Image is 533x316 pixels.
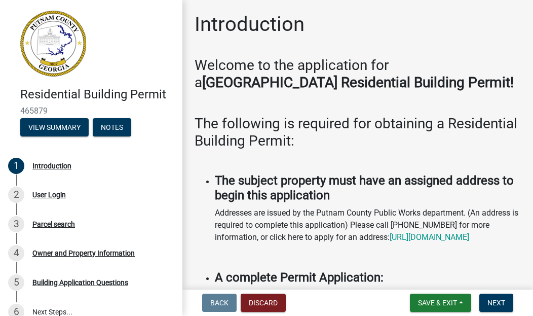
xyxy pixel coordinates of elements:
div: 4 [8,245,24,261]
button: Save & Exit [410,294,471,312]
span: Save & Exit [418,299,457,307]
button: Back [202,294,237,312]
h1: Introduction [195,12,304,37]
div: 2 [8,187,24,203]
strong: A complete Permit Application: [215,270,384,285]
span: 465879 [20,106,162,116]
wm-modal-confirm: Notes [93,124,131,132]
button: Notes [93,118,131,136]
button: Discard [241,294,286,312]
button: Next [479,294,513,312]
div: Introduction [32,162,71,169]
h4: Residential Building Permit [20,87,174,102]
div: 3 [8,216,24,232]
div: Building Application Questions [32,279,128,286]
div: 5 [8,274,24,291]
strong: The subject property must have an assigned address to begin this application [215,173,514,202]
div: Owner and Property Information [32,250,135,257]
h3: Welcome to the application for a [195,57,521,91]
div: 1 [8,158,24,174]
strong: [GEOGRAPHIC_DATA] Residential Building Permit! [202,74,514,91]
wm-modal-confirm: Summary [20,124,89,132]
h3: The following is required for obtaining a Residential Building Permit: [195,115,521,149]
button: View Summary [20,118,89,136]
p: Addresses are issued by the Putnam County Public Works department. (An address is required to com... [215,207,521,243]
img: Putnam County, Georgia [20,11,86,77]
a: [URL][DOMAIN_NAME] [390,232,469,242]
span: Next [487,299,505,307]
div: User Login [32,191,66,198]
span: Back [210,299,229,307]
div: Parcel search [32,221,75,228]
